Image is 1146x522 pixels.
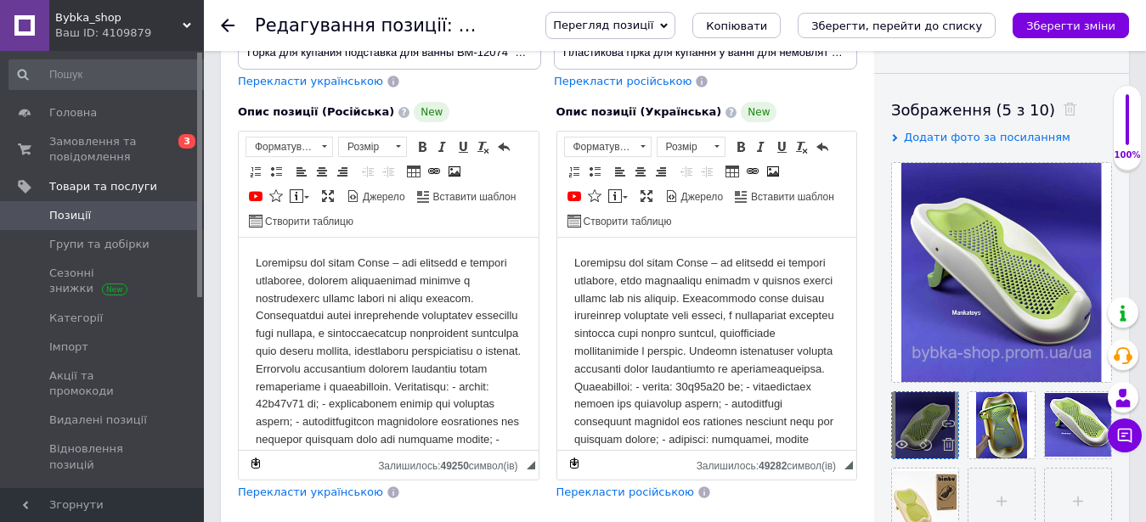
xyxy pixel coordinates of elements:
[474,138,493,156] a: Видалити форматування
[844,461,853,469] span: Потягніть для зміни розмірів
[49,486,145,502] span: Характеристики
[221,19,234,32] div: Повернутися назад
[49,266,157,296] span: Сезонні знижки
[1013,13,1129,38] button: Зберегти зміни
[55,10,183,25] span: Bybka_shop
[904,131,1070,143] span: Додати фото за посиланням
[565,162,584,181] a: Вставити/видалити нумерований список
[565,454,584,473] a: Зробити резервну копію зараз
[663,187,726,205] a: Джерело
[1113,85,1142,171] div: 100% Якість заповнення
[49,311,103,326] span: Категорії
[692,13,781,38] button: Копіювати
[553,19,653,31] span: Перегляд позиції
[454,138,472,156] a: Підкреслений (Ctrl+U)
[554,36,857,70] input: Наприклад, H&M жіноча сукня зелена 38 розмір вечірня максі з блискітками
[8,59,210,90] input: Пошук
[238,486,383,498] span: Перекласти українською
[313,162,331,181] a: По центру
[557,238,857,450] iframe: Редактор, EFCA29CD-6140-4027-BF5F-69C9FD55DD3A
[378,456,526,472] div: Кiлькiсть символiв
[333,162,352,181] a: По правому краю
[440,460,468,472] span: 49250
[741,102,776,122] span: New
[764,162,782,181] a: Зображення
[246,211,356,230] a: Створити таблицю
[238,36,541,70] input: Наприклад, H&M жіноча сукня зелена 38 розмір вечірня максі з блискітками
[339,138,390,156] span: Розмір
[891,99,1112,121] div: Зображення (5 з 10)
[793,138,811,156] a: Видалити форматування
[49,340,88,355] span: Імпорт
[564,137,652,157] a: Форматування
[637,187,656,205] a: Максимізувати
[49,413,147,428] span: Видалені позиції
[246,137,333,157] a: Форматування
[697,456,844,472] div: Кiлькiсть символiв
[554,75,692,87] span: Перекласти російською
[565,138,635,156] span: Форматування
[263,215,353,229] span: Створити таблицю
[772,138,791,156] a: Підкреслений (Ctrl+U)
[611,162,629,181] a: По лівому краю
[581,215,672,229] span: Створити таблицю
[652,162,670,181] a: По правому краю
[239,238,539,450] iframe: Редактор, 163C405C-1C28-4A8E-9A73-DAD990FD7A0E
[338,137,407,157] a: Розмір
[413,138,432,156] a: Жирний (Ctrl+B)
[697,162,716,181] a: Збільшити відступ
[723,162,742,181] a: Таблиця
[246,187,265,205] a: Додати відео з YouTube
[178,134,195,149] span: 3
[565,211,675,230] a: Створити таблицю
[556,486,694,498] span: Перекласти російською
[1108,418,1142,452] button: Чат з покупцем
[17,17,283,282] body: Редактор, EFCA29CD-6140-4027-BF5F-69C9FD55DD3A
[658,138,708,156] span: Розмір
[1026,20,1115,32] i: Зберегти зміни
[811,20,982,32] i: Зберегти, перейти до списку
[433,138,452,156] a: Курсив (Ctrl+I)
[527,461,535,469] span: Потягніть для зміни розмірів
[585,187,604,205] a: Вставити іконку
[752,138,771,156] a: Курсив (Ctrl+I)
[798,13,996,38] button: Зберегти, перейти до списку
[358,162,377,181] a: Зменшити відступ
[49,368,157,399] span: Акції та промокоди
[55,25,204,41] div: Ваш ID: 4109879
[246,138,316,156] span: Форматування
[748,190,834,205] span: Вставити шаблон
[238,75,383,87] span: Перекласти українською
[585,162,604,181] a: Вставити/видалити маркований список
[49,441,157,472] span: Відновлення позицій
[379,162,398,181] a: Збільшити відступ
[17,17,283,282] body: Редактор, 163C405C-1C28-4A8E-9A73-DAD990FD7A0E
[415,187,519,205] a: Вставити шаблон
[344,187,408,205] a: Джерело
[732,187,837,205] a: Вставити шаблон
[759,460,787,472] span: 49282
[287,187,312,205] a: Вставити повідомлення
[360,190,405,205] span: Джерело
[49,237,150,252] span: Групи та добірки
[677,162,696,181] a: Зменшити відступ
[319,187,337,205] a: Максимізувати
[657,137,725,157] a: Розмір
[556,105,722,118] span: Опис позиції (Українська)
[414,102,449,122] span: New
[267,162,285,181] a: Вставити/видалити маркований список
[431,190,517,205] span: Вставити шаблон
[238,105,394,118] span: Опис позиції (Російська)
[267,187,285,205] a: Вставити іконку
[425,162,443,181] a: Вставити/Редагувати посилання (Ctrl+L)
[49,208,91,223] span: Позиції
[246,162,265,181] a: Вставити/видалити нумерований список
[706,20,767,32] span: Копіювати
[743,162,762,181] a: Вставити/Редагувати посилання (Ctrl+L)
[813,138,832,156] a: Повернути (Ctrl+Z)
[679,190,724,205] span: Джерело
[404,162,423,181] a: Таблиця
[445,162,464,181] a: Зображення
[246,454,265,473] a: Зробити резервну копію зараз
[565,187,584,205] a: Додати відео з YouTube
